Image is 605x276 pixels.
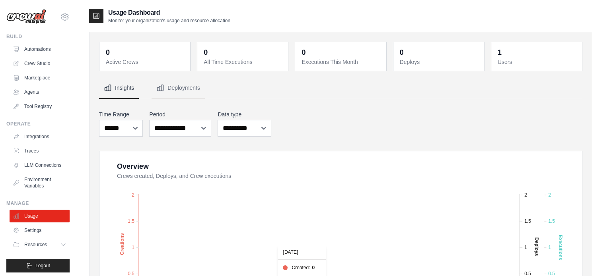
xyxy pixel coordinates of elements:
button: Deployments [152,77,205,99]
text: Deploys [534,237,539,256]
button: Resources [10,238,70,251]
a: Environment Variables [10,173,70,192]
a: Settings [10,224,70,237]
a: Marketplace [10,71,70,84]
span: Resources [24,241,47,248]
span: Logout [35,262,50,269]
button: Insights [99,77,139,99]
a: Tool Registry [10,100,70,113]
div: Operate [6,121,70,127]
dt: Crews created, Deploys, and Crew executions [117,172,572,180]
label: Time Range [99,110,143,118]
a: Integrations [10,130,70,143]
div: 0 [302,47,305,58]
div: 0 [400,47,404,58]
tspan: 1 [548,245,551,250]
dt: Deploys [400,58,479,66]
a: Traces [10,145,70,157]
div: Overview [117,161,149,172]
tspan: 1 [132,245,134,250]
a: LLM Connections [10,159,70,172]
tspan: 2 [132,192,134,197]
dt: All Time Executions [204,58,283,66]
tspan: 1.5 [524,218,531,224]
a: Crew Studio [10,57,70,70]
div: 0 [106,47,110,58]
label: Period [149,110,211,118]
tspan: 2 [548,192,551,197]
tspan: 1.5 [548,218,555,224]
text: Executions [558,235,563,260]
a: Usage [10,210,70,222]
p: Monitor your organization's usage and resource allocation [108,17,230,24]
div: Manage [6,200,70,207]
div: 0 [204,47,208,58]
h2: Usage Dashboard [108,8,230,17]
tspan: 1.5 [128,218,134,224]
text: Creations [119,233,125,255]
div: 1 [498,47,502,58]
nav: Tabs [99,77,582,99]
a: Agents [10,86,70,98]
tspan: 2 [524,192,527,197]
img: Logo [6,9,46,24]
button: Logout [6,259,70,272]
dt: Executions This Month [302,58,381,66]
dt: Active Crews [106,58,185,66]
a: Automations [10,43,70,56]
div: Build [6,33,70,40]
tspan: 1 [524,245,527,250]
dt: Users [498,58,577,66]
label: Data type [218,110,271,118]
